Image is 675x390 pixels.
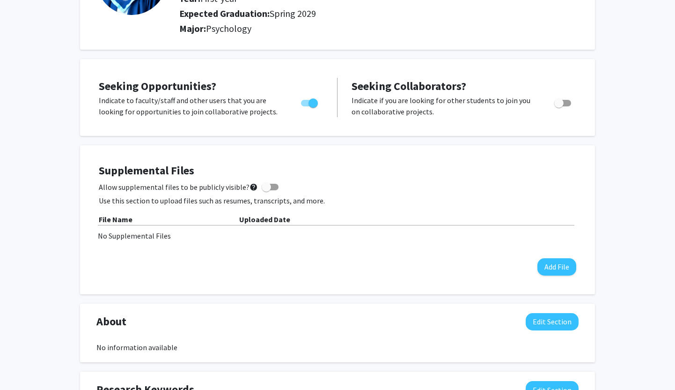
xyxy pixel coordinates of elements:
[7,348,40,383] iframe: Chat
[179,8,554,19] h2: Expected Graduation:
[270,7,316,19] span: Spring 2029
[550,95,576,109] div: Toggle
[99,79,216,93] span: Seeking Opportunities?
[352,95,536,117] p: Indicate if you are looking for other students to join you on collaborative projects.
[96,342,579,353] div: No information available
[99,181,258,193] span: Allow supplemental files to be publicly visible?
[297,95,323,109] div: Toggle
[206,22,251,34] span: Psychology
[96,313,126,330] span: About
[179,23,579,34] h2: Major:
[352,79,466,93] span: Seeking Collaborators?
[99,164,576,178] h4: Supplemental Files
[537,258,576,276] button: Add File
[99,215,132,224] b: File Name
[249,181,258,193] mat-icon: help
[98,230,577,241] div: No Supplemental Files
[99,195,576,206] p: Use this section to upload files such as resumes, transcripts, and more.
[99,95,283,117] p: Indicate to faculty/staff and other users that you are looking for opportunities to join collabor...
[526,313,579,330] button: Edit About
[239,215,290,224] b: Uploaded Date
